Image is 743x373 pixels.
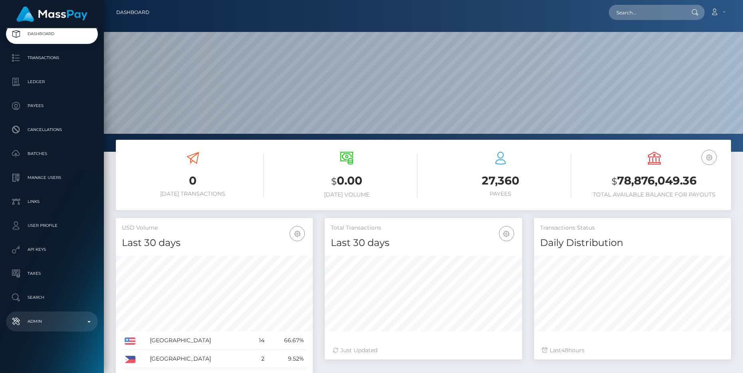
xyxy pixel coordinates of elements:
h6: Total Available Balance for Payouts [583,191,725,198]
a: Ledger [6,72,98,92]
span: 48 [561,347,568,354]
a: Search [6,288,98,308]
h6: Payees [429,190,571,197]
h4: Daily Distribution [540,236,725,250]
a: Batches [6,144,98,164]
td: 9.52% [267,350,307,368]
h5: Total Transactions [331,224,516,232]
p: Payees [9,100,95,112]
a: Dashboard [6,24,98,44]
h5: Transactions Status [540,224,725,232]
div: Last hours [542,346,723,355]
p: API Keys [9,244,95,256]
a: Taxes [6,264,98,284]
p: Search [9,292,95,304]
a: Manage Users [6,168,98,188]
img: US.png [125,337,135,345]
a: API Keys [6,240,98,260]
td: 2 [250,350,267,368]
input: Search... [609,5,684,20]
h6: [DATE] Volume [276,191,417,198]
a: Dashboard [116,4,149,21]
small: $ [612,176,617,187]
p: Manage Users [9,172,95,184]
h6: [DATE] Transactions [122,190,264,197]
h5: USD Volume [122,224,307,232]
p: Batches [9,148,95,160]
p: Transactions [9,52,95,64]
div: Just Updated [333,346,514,355]
a: Links [6,192,98,212]
h4: Last 30 days [122,236,307,250]
p: Taxes [9,268,95,280]
p: Links [9,196,95,208]
a: Transactions [6,48,98,68]
img: MassPay Logo [16,6,87,22]
small: $ [331,176,337,187]
h4: Last 30 days [331,236,516,250]
p: Dashboard [9,28,95,40]
td: [GEOGRAPHIC_DATA] [147,331,250,350]
h3: 78,876,049.36 [583,173,725,189]
td: [GEOGRAPHIC_DATA] [147,350,250,368]
td: 14 [250,331,267,350]
p: Cancellations [9,124,95,136]
p: Admin [9,315,95,327]
p: Ledger [9,76,95,88]
a: Payees [6,96,98,116]
p: User Profile [9,220,95,232]
h3: 27,360 [429,173,571,188]
a: Admin [6,311,98,331]
a: Cancellations [6,120,98,140]
img: PH.png [125,356,135,363]
h3: 0 [122,173,264,188]
h3: 0.00 [276,173,417,189]
a: User Profile [6,216,98,236]
td: 66.67% [267,331,307,350]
